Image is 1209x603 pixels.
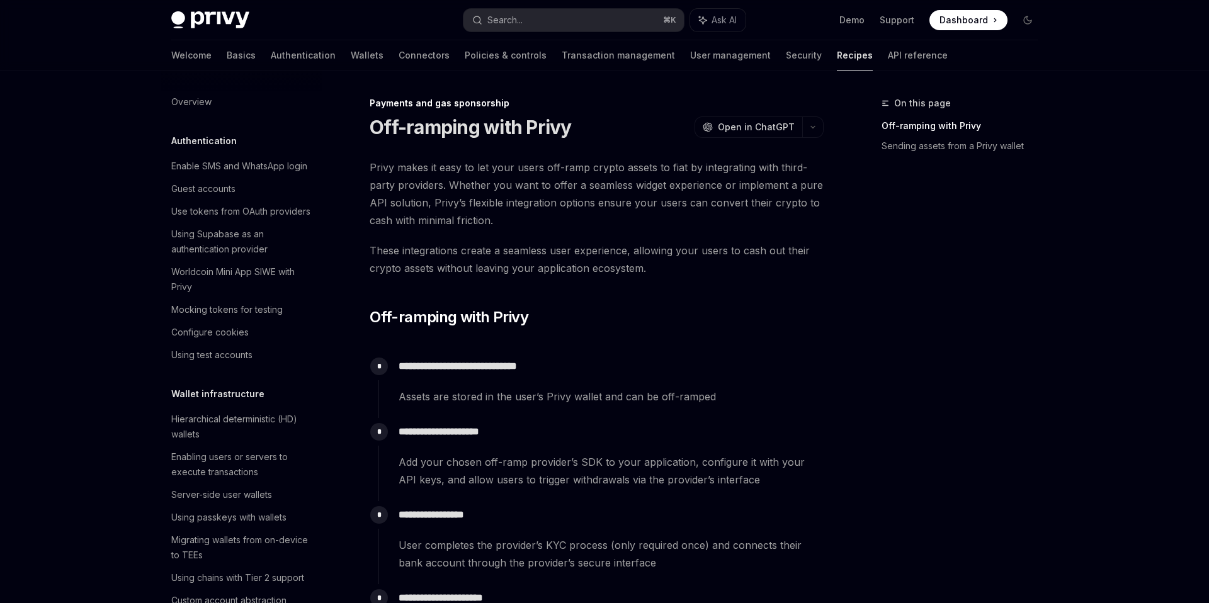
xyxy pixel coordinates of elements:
[171,227,315,257] div: Using Supabase as an authentication provider
[171,181,236,196] div: Guest accounts
[171,133,237,149] h5: Authentication
[690,40,771,70] a: User management
[171,570,304,585] div: Using chains with Tier 2 support
[161,446,322,483] a: Enabling users or servers to execute transactions
[161,178,322,200] a: Guest accounts
[718,121,795,133] span: Open in ChatGPT
[882,136,1048,156] a: Sending assets from a Privy wallet
[690,9,746,31] button: Ask AI
[161,200,322,223] a: Use tokens from OAuth providers
[161,483,322,506] a: Server-side user wallets
[786,40,822,70] a: Security
[271,40,336,70] a: Authentication
[171,449,315,480] div: Enabling users or servers to execute transactions
[171,40,212,70] a: Welcome
[370,116,572,138] h1: Off-ramping with Privy
[399,453,823,488] span: Add your chosen off-ramp provider’s SDK to your application, configure it with your API keys, and...
[171,302,283,317] div: Mocking tokens for testing
[939,14,988,26] span: Dashboard
[171,325,249,340] div: Configure cookies
[370,242,824,277] span: These integrations create a seamless user experience, allowing your users to cash out their crypt...
[161,91,322,113] a: Overview
[161,344,322,366] a: Using test accounts
[929,10,1007,30] a: Dashboard
[695,116,802,138] button: Open in ChatGPT
[880,14,914,26] a: Support
[894,96,951,111] span: On this page
[399,388,823,405] span: Assets are stored in the user’s Privy wallet and can be off-ramped
[171,204,310,219] div: Use tokens from OAuth providers
[161,155,322,178] a: Enable SMS and WhatsApp login
[161,261,322,298] a: Worldcoin Mini App SIWE with Privy
[351,40,383,70] a: Wallets
[171,386,264,402] h5: Wallet infrastructure
[370,307,528,327] span: Off-ramping with Privy
[399,40,450,70] a: Connectors
[399,536,823,572] span: User completes the provider’s KYC process (only required once) and connects their bank account th...
[663,15,676,25] span: ⌘ K
[888,40,948,70] a: API reference
[171,533,315,563] div: Migrating wallets from on-device to TEEs
[161,223,322,261] a: Using Supabase as an authentication provider
[839,14,865,26] a: Demo
[487,13,523,28] div: Search...
[882,116,1048,136] a: Off-ramping with Privy
[161,506,322,529] a: Using passkeys with wallets
[161,298,322,321] a: Mocking tokens for testing
[171,11,249,29] img: dark logo
[171,510,287,525] div: Using passkeys with wallets
[1018,10,1038,30] button: Toggle dark mode
[171,94,212,110] div: Overview
[161,566,322,589] a: Using chains with Tier 2 support
[370,159,824,229] span: Privy makes it easy to let your users off-ramp crypto assets to fiat by integrating with third-pa...
[370,97,824,110] div: Payments and gas sponsorship
[171,412,315,442] div: Hierarchical deterministic (HD) wallets
[837,40,873,70] a: Recipes
[161,529,322,566] a: Migrating wallets from on-device to TEEs
[171,487,272,502] div: Server-side user wallets
[463,9,684,31] button: Search...⌘K
[465,40,547,70] a: Policies & controls
[712,14,737,26] span: Ask AI
[171,159,307,174] div: Enable SMS and WhatsApp login
[562,40,675,70] a: Transaction management
[171,264,315,295] div: Worldcoin Mini App SIWE with Privy
[171,347,253,363] div: Using test accounts
[161,408,322,446] a: Hierarchical deterministic (HD) wallets
[227,40,256,70] a: Basics
[161,321,322,344] a: Configure cookies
